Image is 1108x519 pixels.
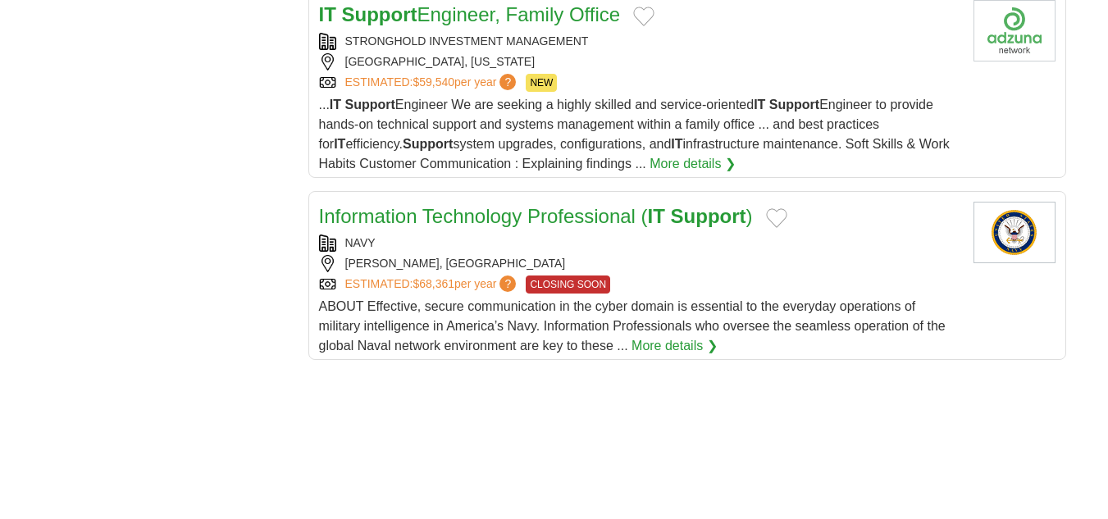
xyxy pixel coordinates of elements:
[342,3,417,25] strong: Support
[632,336,718,356] a: More details ❯
[319,205,753,227] a: Information Technology Professional (IT Support)
[319,33,960,50] div: STRONGHOLD INVESTMENT MANAGEMENT
[319,255,960,272] div: [PERSON_NAME], [GEOGRAPHIC_DATA]
[526,275,610,294] span: CLOSING SOON
[330,98,341,112] strong: IT
[499,74,516,90] span: ?
[973,202,1056,263] img: U.S. Navy logo
[319,98,950,171] span: ... Engineer We are seeking a highly skilled and service-oriented Engineer to provide hands-on te...
[319,3,621,25] a: IT SupportEngineer, Family Office
[413,75,454,89] span: $59,540
[319,299,946,353] span: ABOUT Effective, secure communication in the cyber domain is essential to the everyday operations...
[499,275,516,292] span: ?
[319,53,960,71] div: [GEOGRAPHIC_DATA], [US_STATE]
[345,74,520,92] a: ESTIMATED:$59,540per year?
[345,275,520,294] a: ESTIMATED:$68,361per year?
[648,205,665,227] strong: IT
[671,137,682,151] strong: IT
[671,205,746,227] strong: Support
[769,98,819,112] strong: Support
[633,7,654,26] button: Add to favorite jobs
[754,98,765,112] strong: IT
[319,3,336,25] strong: IT
[334,137,345,151] strong: IT
[526,74,557,92] span: NEW
[650,154,736,174] a: More details ❯
[403,137,453,151] strong: Support
[766,208,787,228] button: Add to favorite jobs
[345,98,395,112] strong: Support
[345,236,376,249] a: NAVY
[413,277,454,290] span: $68,361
